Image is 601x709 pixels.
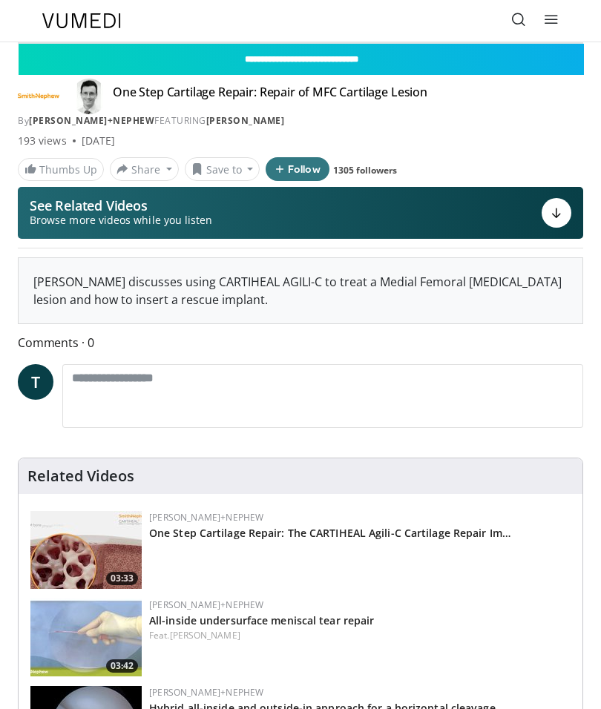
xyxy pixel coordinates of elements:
[266,157,329,181] button: Follow
[149,511,263,524] a: [PERSON_NAME]+Nephew
[71,79,107,114] img: Avatar
[149,613,374,627] a: All-inside undersurface meniscal tear repair
[149,598,263,611] a: [PERSON_NAME]+Nephew
[29,114,154,127] a: [PERSON_NAME]+Nephew
[82,133,115,148] div: [DATE]
[18,114,583,128] div: By FEATURING
[18,333,583,352] span: Comments 0
[206,114,285,127] a: [PERSON_NAME]
[30,511,142,589] img: 781f413f-8da4-4df1-9ef9-bed9c2d6503b.150x105_q85_crop-smart_upscale.jpg
[106,572,138,585] span: 03:33
[170,629,240,642] a: [PERSON_NAME]
[18,158,104,181] a: Thumbs Up
[30,598,142,676] a: 03:42
[18,85,59,108] img: Smith+Nephew
[110,157,179,181] button: Share
[185,157,260,181] button: Save to
[113,85,427,108] h4: One Step Cartilage Repair: Repair of MFC Cartilage Lesion
[149,526,511,540] a: One Step Cartilage Repair: The CARTIHEAL Agili-C Cartilage Repair Im…
[149,629,571,642] div: Feat.
[30,598,142,676] img: 02c34c8e-0ce7-40b9-85e3-cdd59c0970f9.150x105_q85_crop-smart_upscale.jpg
[333,164,397,177] a: 1305 followers
[18,364,53,400] a: T
[18,133,67,148] span: 193 views
[18,187,583,239] button: See Related Videos Browse more videos while you listen
[30,198,212,213] p: See Related Videos
[149,686,263,699] a: [PERSON_NAME]+Nephew
[106,659,138,673] span: 03:42
[27,467,134,485] h4: Related Videos
[42,13,121,28] img: VuMedi Logo
[30,511,142,589] a: 03:33
[19,258,582,323] div: [PERSON_NAME] discusses using CARTIHEAL AGILI-C to treat a Medial Femoral [MEDICAL_DATA] lesion a...
[30,213,212,228] span: Browse more videos while you listen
